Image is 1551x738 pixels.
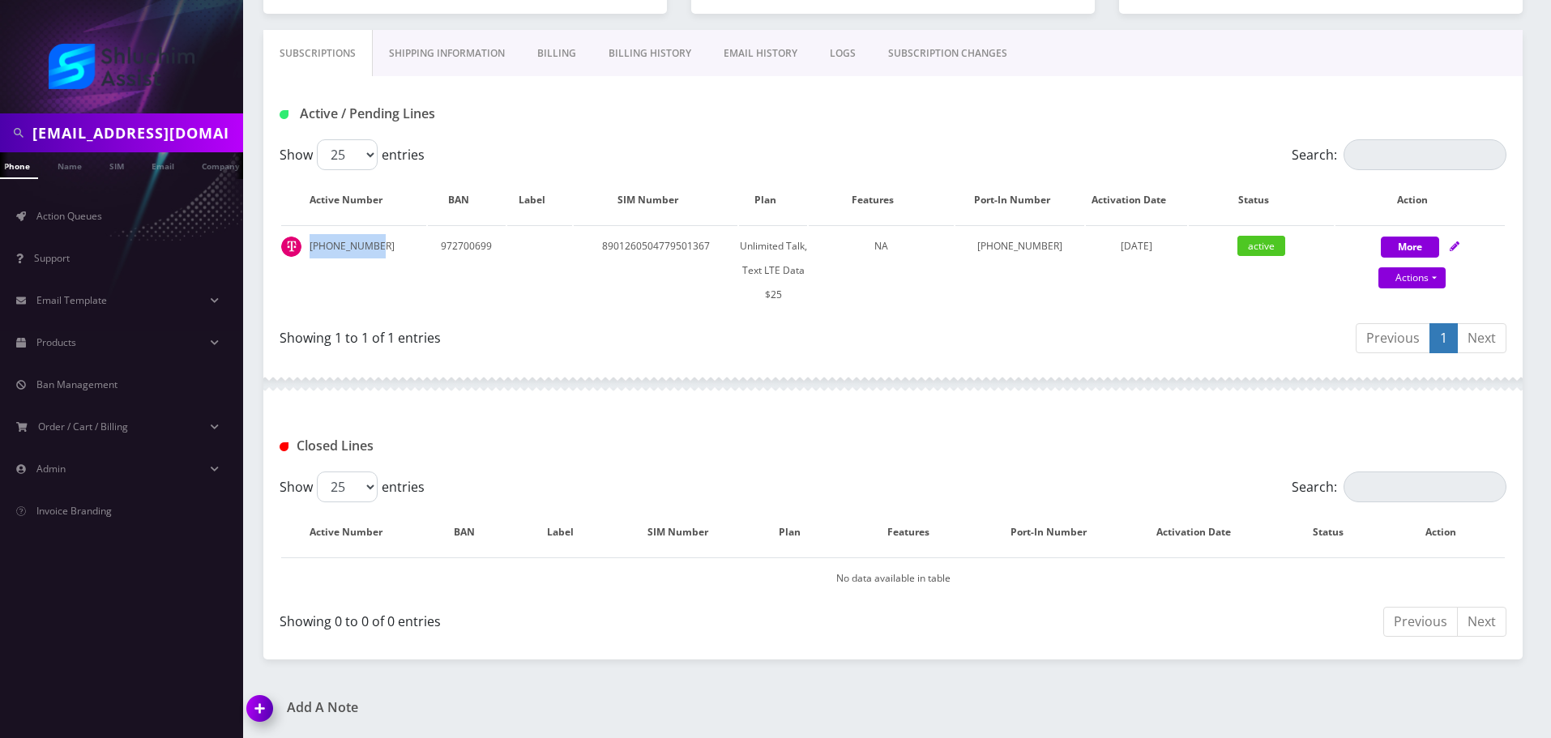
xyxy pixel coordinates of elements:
[280,110,288,119] img: Active / Pending Lines
[1378,267,1446,288] a: Actions
[280,471,425,502] label: Show entries
[814,30,872,77] a: LOGS
[143,152,182,177] a: Email
[1292,139,1506,170] label: Search:
[1429,323,1458,353] a: 1
[194,152,248,177] a: Company
[36,462,66,476] span: Admin
[1381,237,1439,258] button: More
[955,177,1085,224] th: Port-In Number: activate to sort column ascending
[34,251,70,265] span: Support
[428,177,506,224] th: BAN: activate to sort column ascending
[1457,607,1506,637] a: Next
[280,605,881,631] div: Showing 0 to 0 of 0 entries
[36,209,102,223] span: Action Queues
[280,139,425,170] label: Show entries
[1124,509,1279,556] th: Activation Date: activate to sort column ascending
[49,152,90,177] a: Name
[36,293,107,307] span: Email Template
[574,177,737,224] th: SIM Number: activate to sort column ascending
[1086,177,1187,224] th: Activation Date: activate to sort column ascending
[707,30,814,77] a: EMAIL HISTORY
[101,152,132,177] a: SIM
[521,30,592,77] a: Billing
[809,177,954,224] th: Features: activate to sort column ascending
[36,335,76,349] span: Products
[36,504,112,518] span: Invoice Branding
[844,509,989,556] th: Features: activate to sort column ascending
[32,117,239,148] input: Search in Company
[1280,509,1391,556] th: Status: activate to sort column ascending
[1189,177,1334,224] th: Status: activate to sort column ascending
[1292,471,1506,502] label: Search:
[280,438,673,454] h1: Closed Lines
[36,378,117,391] span: Ban Management
[281,237,301,257] img: t_img.png
[373,30,521,77] a: Shipping Information
[428,509,516,556] th: BAN: activate to sort column ascending
[518,509,617,556] th: Label: activate to sort column ascending
[1237,236,1285,256] span: active
[38,420,128,433] span: Order / Cart / Billing
[428,225,506,315] td: 972700699
[955,225,1085,315] td: [PHONE_NUMBER]
[281,509,426,556] th: Active Number: activate to sort column descending
[872,30,1023,77] a: SUBSCRIPTION CHANGES
[49,44,194,89] img: Shluchim Assist
[1335,177,1505,224] th: Action: activate to sort column ascending
[317,139,378,170] select: Showentries
[280,322,881,348] div: Showing 1 to 1 of 1 entries
[280,442,288,451] img: Closed Lines
[281,177,426,224] th: Active Number: activate to sort column ascending
[507,177,573,224] th: Label: activate to sort column ascending
[281,225,426,315] td: [PHONE_NUMBER]
[754,509,842,556] th: Plan: activate to sort column ascending
[809,225,954,315] td: NA
[990,509,1122,556] th: Port-In Number: activate to sort column ascending
[739,225,807,315] td: Unlimited Talk, Text LTE Data $25
[1344,471,1506,502] input: Search:
[317,471,378,502] select: Showentries
[620,509,752,556] th: SIM Number: activate to sort column ascending
[247,700,881,715] a: Add A Note
[1383,607,1458,637] a: Previous
[739,177,807,224] th: Plan: activate to sort column ascending
[1457,323,1506,353] a: Next
[574,225,737,315] td: 8901260504779501367
[1121,239,1152,253] span: [DATE]
[281,557,1505,599] td: No data available in table
[1394,509,1505,556] th: Action : activate to sort column ascending
[592,30,707,77] a: Billing History
[263,30,373,77] a: Subscriptions
[1344,139,1506,170] input: Search:
[280,106,673,122] h1: Active / Pending Lines
[1356,323,1430,353] a: Previous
